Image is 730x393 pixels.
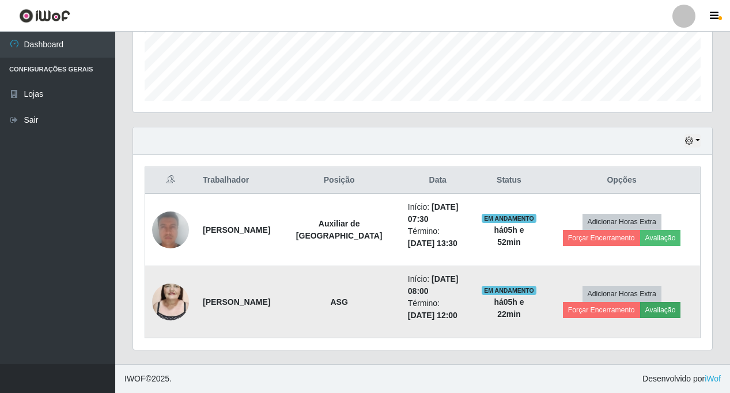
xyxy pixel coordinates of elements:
strong: há 05 h e 52 min [494,225,524,247]
button: Adicionar Horas Extra [583,286,661,302]
th: Status [475,167,544,194]
th: Opções [543,167,700,194]
strong: [PERSON_NAME] [203,297,270,307]
button: Adicionar Horas Extra [583,214,661,230]
button: Forçar Encerramento [563,230,640,246]
time: [DATE] 13:30 [408,239,457,248]
th: Data [401,167,475,194]
li: Término: [408,225,468,250]
th: Posição [277,167,400,194]
img: 1745854264697.jpeg [152,269,189,335]
img: CoreUI Logo [19,9,70,23]
button: Avaliação [640,302,681,318]
li: Término: [408,297,468,322]
time: [DATE] 08:00 [408,274,459,296]
strong: [PERSON_NAME] [203,225,270,235]
span: EM ANDAMENTO [482,214,536,223]
strong: ASG [330,297,347,307]
time: [DATE] 07:30 [408,202,459,224]
span: Desenvolvido por [642,373,721,385]
th: Trabalhador [196,167,277,194]
img: 1748706192585.jpeg [152,192,189,268]
button: Avaliação [640,230,681,246]
li: Início: [408,201,468,225]
time: [DATE] 12:00 [408,311,457,320]
a: iWof [705,374,721,383]
strong: Auxiliar de [GEOGRAPHIC_DATA] [296,219,383,240]
strong: há 05 h e 22 min [494,297,524,319]
span: IWOF [124,374,146,383]
span: © 2025 . [124,373,172,385]
li: Início: [408,273,468,297]
button: Forçar Encerramento [563,302,640,318]
span: EM ANDAMENTO [482,286,536,295]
